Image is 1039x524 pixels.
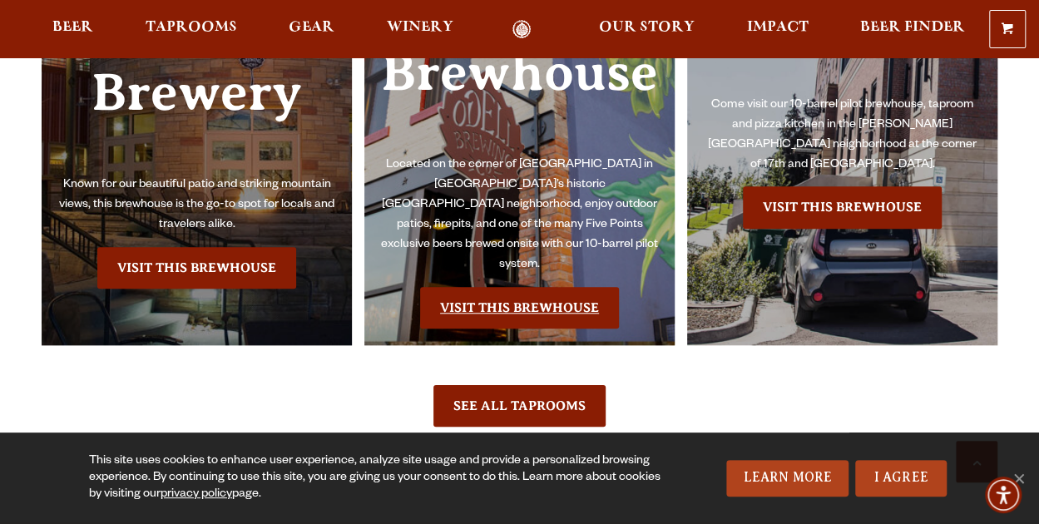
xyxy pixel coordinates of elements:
[588,20,705,39] a: Our Story
[704,96,981,175] p: Come visit our 10-barrel pilot brewhouse, taproom and pizza kitchen in the [PERSON_NAME][GEOGRAPH...
[52,21,93,34] span: Beer
[849,20,976,39] a: Beer Finder
[420,287,619,329] a: Visit the Five Points Brewhouse
[289,21,334,34] span: Gear
[726,460,849,497] a: Learn More
[855,460,947,497] a: I Agree
[161,488,232,502] a: privacy policy
[747,21,809,34] span: Impact
[42,20,104,39] a: Beer
[860,21,965,34] span: Beer Finder
[736,20,819,39] a: Impact
[97,247,296,289] a: Visit the Fort Collin's Brewery & Taproom
[490,20,552,39] a: Odell Home
[381,156,658,275] p: Located on the corner of [GEOGRAPHIC_DATA] in [GEOGRAPHIC_DATA]’s historic [GEOGRAPHIC_DATA] neig...
[278,20,345,39] a: Gear
[376,20,464,39] a: Winery
[89,453,662,503] div: This site uses cookies to enhance user experience, analyze site usage and provide a personalized ...
[433,385,606,427] a: See All Taprooms
[743,186,942,228] a: Visit the Sloan’s Lake Brewhouse
[599,21,695,34] span: Our Story
[58,175,335,235] p: Known for our beautiful patio and striking mountain views, this brewhouse is the go-to spot for l...
[135,20,248,39] a: Taprooms
[985,477,1022,513] div: Accessibility Menu
[146,21,237,34] span: Taprooms
[387,21,453,34] span: Winery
